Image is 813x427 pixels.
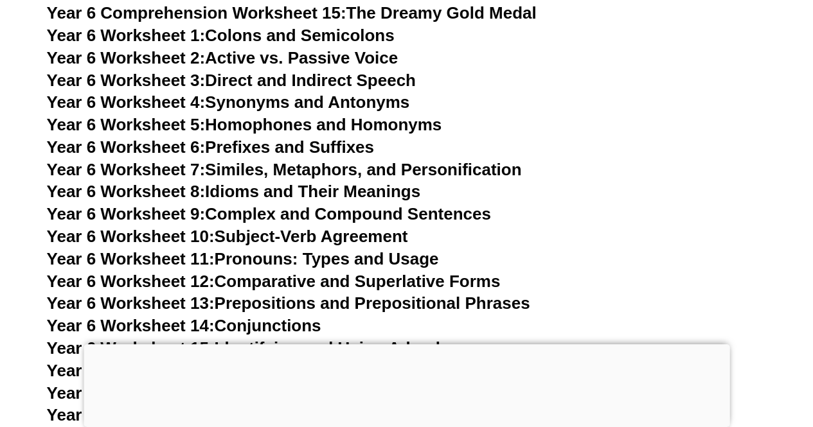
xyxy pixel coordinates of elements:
[47,272,215,291] span: Year 6 Worksheet 12:
[47,71,206,90] span: Year 6 Worksheet 3:
[47,26,206,45] span: Year 6 Worksheet 1:
[47,383,487,403] a: Year 6 Worksheet 17:Spelling Rules: Common Mistakes
[47,182,206,201] span: Year 6 Worksheet 8:
[47,115,206,134] span: Year 6 Worksheet 5:
[47,338,215,358] span: Year 6 Worksheet 15:
[47,137,206,157] span: Year 6 Worksheet 6:
[47,293,530,313] a: Year 6 Worksheet 13:Prepositions and Prepositional Phrases
[47,227,408,246] a: Year 6 Worksheet 10:Subject-Verb Agreement
[47,293,215,313] span: Year 6 Worksheet 13:
[47,361,215,380] span: Year 6 Worksheet 16:
[47,316,215,335] span: Year 6 Worksheet 14:
[47,92,206,112] span: Year 6 Worksheet 4:
[47,204,491,223] a: Year 6 Worksheet 9:Complex and Compound Sentences
[47,405,215,424] span: Year 6 Worksheet 18:
[47,182,420,201] a: Year 6 Worksheet 8:Idioms and Their Meanings
[47,160,522,179] a: Year 6 Worksheet 7:Similes, Metaphors, and Personification
[47,92,410,112] a: Year 6 Worksheet 4:Synonyms and Antonyms
[599,282,813,427] iframe: Chat Widget
[47,26,395,45] a: Year 6 Worksheet 1:Colons and Semicolons
[47,383,215,403] span: Year 6 Worksheet 17:
[47,3,537,22] a: Year 6 Comprehension Worksheet 15:The Dreamy Gold Medal
[47,272,501,291] a: Year 6 Worksheet 12:Comparative and Superlative Forms
[47,204,206,223] span: Year 6 Worksheet 9:
[47,227,215,246] span: Year 6 Worksheet 10:
[47,3,346,22] span: Year 6 Comprehension Worksheet 15:
[47,71,416,90] a: Year 6 Worksheet 3:Direct and Indirect Speech
[47,338,455,358] a: Year 6 Worksheet 15:Identifying and Using Adverbs
[47,316,321,335] a: Year 6 Worksheet 14:Conjunctions
[47,249,439,268] a: Year 6 Worksheet 11:Pronouns: Types and Usage
[47,115,442,134] a: Year 6 Worksheet 5:Homophones and Homonyms
[47,249,215,268] span: Year 6 Worksheet 11:
[47,48,206,67] span: Year 6 Worksheet 2:
[47,48,398,67] a: Year 6 Worksheet 2:Active vs. Passive Voice
[47,160,206,179] span: Year 6 Worksheet 7:
[84,344,729,424] iframe: Advertisement
[47,137,374,157] a: Year 6 Worksheet 6:Prefixes and Suffixes
[47,361,472,380] a: Year 6 Worksheet 16:Simple, Continuous, and Perfect
[47,405,459,424] a: Year 6 Worksheet 18:Contractions and Apostrophes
